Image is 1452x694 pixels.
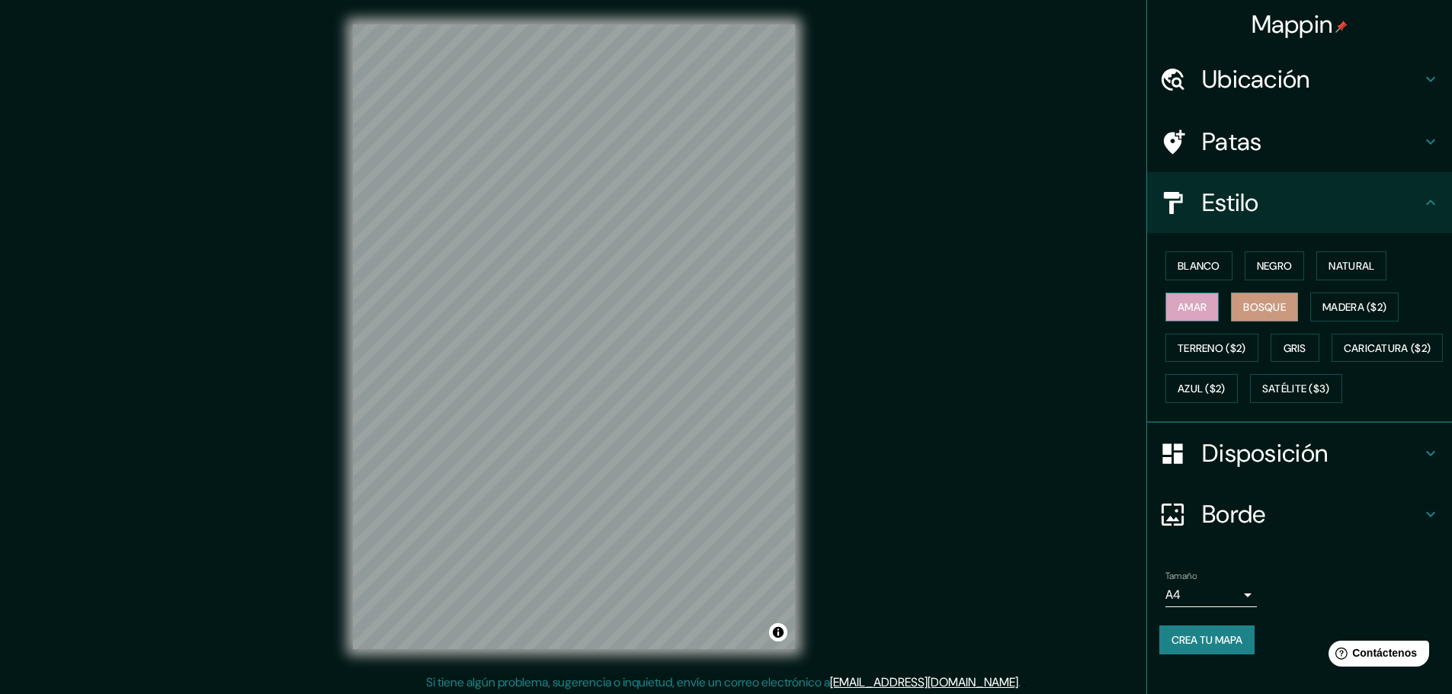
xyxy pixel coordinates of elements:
font: Crea tu mapa [1172,633,1242,647]
font: . [1023,673,1026,690]
font: Madera ($2) [1322,300,1386,314]
font: A4 [1165,587,1181,603]
font: Disposición [1202,437,1328,469]
font: Satélite ($3) [1262,382,1330,396]
div: A4 [1165,583,1257,607]
font: Negro [1257,259,1293,273]
button: Amar [1165,293,1219,321]
font: Mappin [1252,8,1333,40]
button: Activar o desactivar atribución [769,623,787,641]
div: Disposición [1147,423,1452,484]
button: Azul ($2) [1165,374,1238,403]
font: Amar [1178,300,1207,314]
font: Estilo [1202,187,1259,219]
font: Azul ($2) [1178,382,1226,396]
font: . [1021,673,1023,690]
button: Satélite ($3) [1250,374,1342,403]
font: Natural [1329,259,1374,273]
div: Patas [1147,111,1452,172]
div: Estilo [1147,172,1452,233]
button: Caricatura ($2) [1332,334,1444,363]
button: Bosque [1231,293,1298,321]
button: Natural [1316,251,1386,280]
font: Gris [1284,341,1306,355]
font: Tamaño [1165,570,1197,582]
div: Borde [1147,484,1452,545]
button: Terreno ($2) [1165,334,1258,363]
font: Terreno ($2) [1178,341,1246,355]
button: Blanco [1165,251,1232,280]
div: Ubicación [1147,49,1452,110]
font: Blanco [1178,259,1220,273]
font: Caricatura ($2) [1344,341,1431,355]
canvas: Mapa [353,24,795,649]
iframe: Lanzador de widgets de ayuda [1316,635,1435,677]
button: Negro [1245,251,1305,280]
font: Patas [1202,126,1262,158]
button: Gris [1271,334,1319,363]
font: Ubicación [1202,63,1310,95]
font: Borde [1202,498,1266,530]
font: . [1018,674,1021,690]
img: pin-icon.png [1335,21,1348,33]
a: [EMAIL_ADDRESS][DOMAIN_NAME] [830,674,1018,690]
font: Si tiene algún problema, sugerencia o inquietud, envíe un correo electrónico a [426,674,830,690]
button: Madera ($2) [1310,293,1399,321]
font: Bosque [1243,300,1286,314]
button: Crea tu mapa [1159,625,1255,654]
